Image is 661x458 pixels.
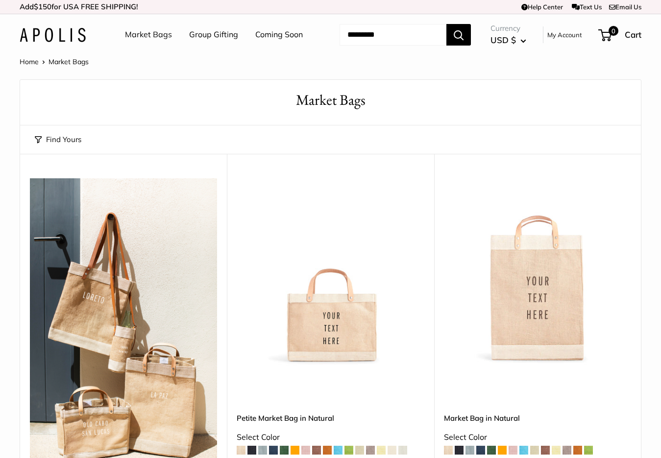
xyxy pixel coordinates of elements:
a: Text Us [572,3,602,11]
img: Market Bag in Natural [444,178,631,365]
span: USD $ [490,35,516,45]
a: Coming Soon [255,27,303,42]
a: Market Bag in Natural [444,412,631,424]
a: My Account [547,29,582,41]
button: Search [446,24,471,46]
a: Home [20,57,39,66]
a: 0 Cart [599,27,641,43]
span: Currency [490,22,526,35]
span: Market Bags [49,57,89,66]
img: Petite Market Bag in Natural [237,178,424,365]
a: Email Us [609,3,641,11]
a: Petite Market Bag in Natural [237,412,424,424]
button: Find Yours [35,133,81,146]
a: Help Center [521,3,563,11]
a: Market Bag in NaturalMarket Bag in Natural [444,178,631,365]
input: Search... [340,24,446,46]
span: Cart [625,29,641,40]
div: Select Color [444,430,631,445]
img: Apolis [20,28,86,42]
div: Select Color [237,430,424,445]
button: USD $ [490,32,526,48]
nav: Breadcrumb [20,55,89,68]
a: Petite Market Bag in Naturaldescription_Effortless style that elevates every moment [237,178,424,365]
h1: Market Bags [35,90,626,111]
a: Market Bags [125,27,172,42]
a: Group Gifting [189,27,238,42]
span: 0 [609,26,618,36]
span: $150 [34,2,51,11]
